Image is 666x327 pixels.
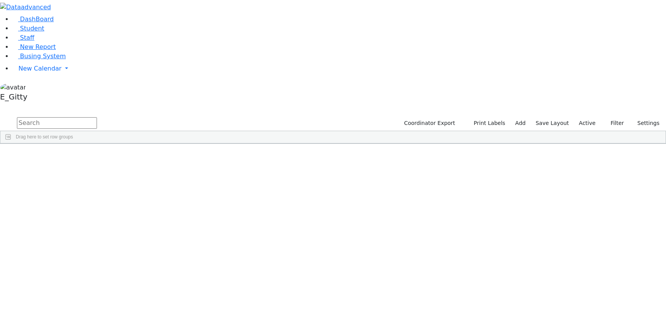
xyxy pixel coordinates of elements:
label: Active [576,117,599,129]
button: Print Labels [465,117,509,129]
button: Save Layout [532,117,572,129]
a: Student [12,25,44,32]
a: Staff [12,34,34,41]
span: Student [20,25,44,32]
a: New Report [12,43,56,51]
a: DashBoard [12,15,54,23]
span: Staff [20,34,34,41]
button: Settings [628,117,663,129]
button: Coordinator Export [399,117,459,129]
span: Busing System [20,52,66,60]
button: Filter [601,117,628,129]
a: Add [512,117,529,129]
span: New Calendar [18,65,62,72]
span: New Report [20,43,56,51]
a: Busing System [12,52,66,60]
span: Drag here to set row groups [16,134,73,140]
input: Search [17,117,97,129]
span: DashBoard [20,15,54,23]
a: New Calendar [12,61,666,76]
